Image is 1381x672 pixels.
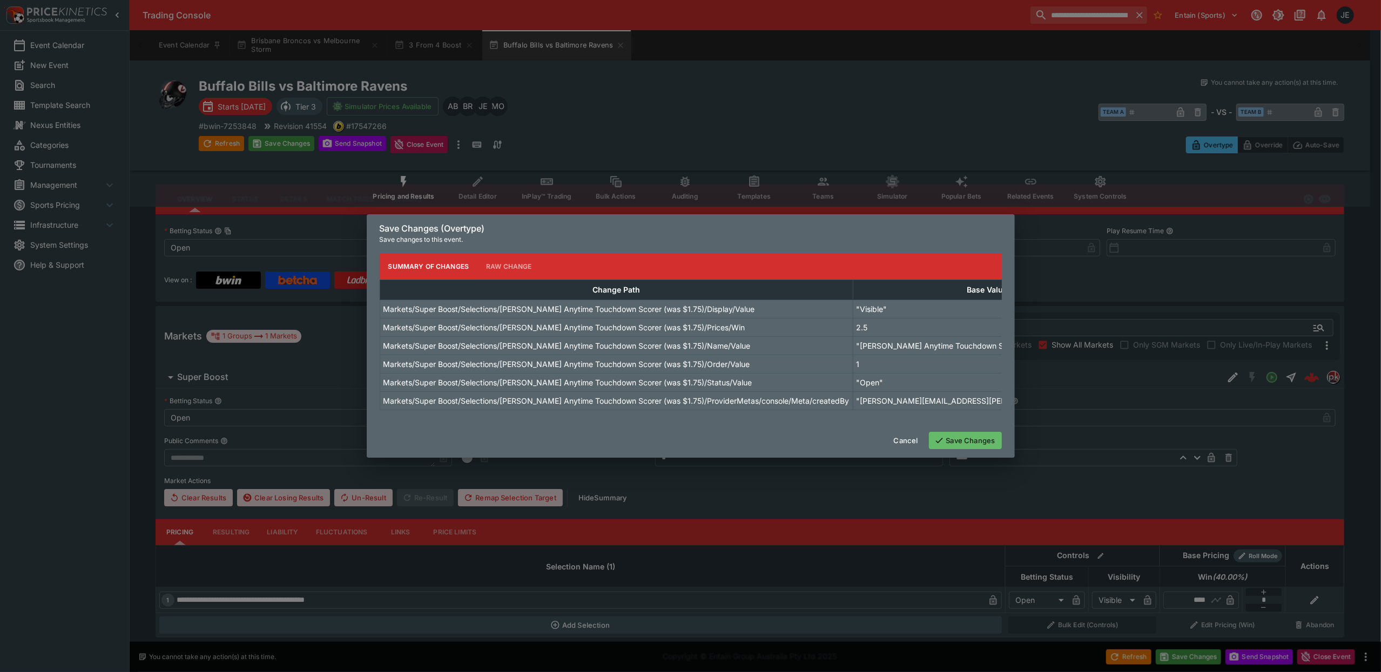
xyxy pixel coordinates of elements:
[383,395,850,406] p: Markets/Super Boost/Selections/[PERSON_NAME] Anytime Touchdown Scorer (was $1.75)/ProviderMetas/c...
[380,234,1002,245] p: Save changes to this event.
[383,340,751,351] p: Markets/Super Boost/Selections/[PERSON_NAME] Anytime Touchdown Scorer (was $1.75)/Name/Value
[383,377,752,388] p: Markets/Super Boost/Selections/[PERSON_NAME] Anytime Touchdown Scorer (was $1.75)/Status/Value
[380,223,1002,234] h6: Save Changes (Overtype)
[853,373,1122,391] td: "Open"
[380,280,853,300] th: Change Path
[853,318,1122,336] td: 2.5
[853,300,1122,318] td: "Visible"
[887,432,925,449] button: Cancel
[853,355,1122,373] td: 1
[383,358,750,370] p: Markets/Super Boost/Selections/[PERSON_NAME] Anytime Touchdown Scorer (was $1.75)/Order/Value
[853,391,1122,410] td: "[PERSON_NAME][EMAIL_ADDRESS][PERSON_NAME][DOMAIN_NAME]"
[929,432,1002,449] button: Save Changes
[383,322,745,333] p: Markets/Super Boost/Selections/[PERSON_NAME] Anytime Touchdown Scorer (was $1.75)/Prices/Win
[383,303,755,315] p: Markets/Super Boost/Selections/[PERSON_NAME] Anytime Touchdown Scorer (was $1.75)/Display/Value
[380,254,478,280] button: Summary of Changes
[853,336,1122,355] td: "[PERSON_NAME] Anytime Touchdown Scorer (was $1.75)"
[477,254,541,280] button: Raw Change
[853,280,1122,300] th: Base Value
